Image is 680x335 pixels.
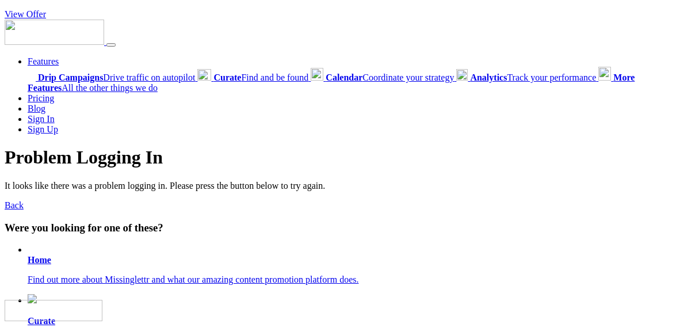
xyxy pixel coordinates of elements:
[106,43,116,47] button: Menu
[5,9,46,19] a: View Offer
[28,73,635,93] span: All the other things we do
[28,114,55,124] a: Sign In
[470,73,507,82] b: Analytics
[38,73,195,82] span: Drive traffic on autopilot
[213,73,308,82] span: Find and be found
[28,56,59,66] a: Features
[5,300,102,321] img: Missinglettr - Social Media Marketing for content focused teams | Product Hunt
[311,73,456,82] a: CalendarCoordinate your strategy
[28,294,37,303] img: curate.png
[28,93,54,103] a: Pricing
[5,222,675,234] h3: Were you looking for one of these?
[28,73,635,93] b: More Features
[28,73,197,82] a: Drip CampaignsDrive traffic on autopilot
[197,73,311,82] a: CurateFind and be found
[28,67,675,93] div: Features
[5,200,24,210] a: Back
[28,104,45,113] a: Blog
[28,255,51,265] b: Home
[28,275,675,285] p: Find out more about Missinglettr and what our amazing content promotion platform does.
[28,124,58,134] a: Sign Up
[470,73,596,82] span: Track your performance
[28,255,675,285] a: Home Find out more about Missinglettr and what our amazing content promotion platform does.
[5,147,675,168] h1: Problem Logging In
[213,73,241,82] b: Curate
[456,73,598,82] a: AnalyticsTrack your performance
[28,73,635,93] a: More FeaturesAll the other things we do
[38,73,103,82] b: Drip Campaigns
[326,73,454,82] span: Coordinate your strategy
[5,181,675,191] p: It looks like there was a problem logging in. Please press the button below to try again.
[326,73,362,82] b: Calendar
